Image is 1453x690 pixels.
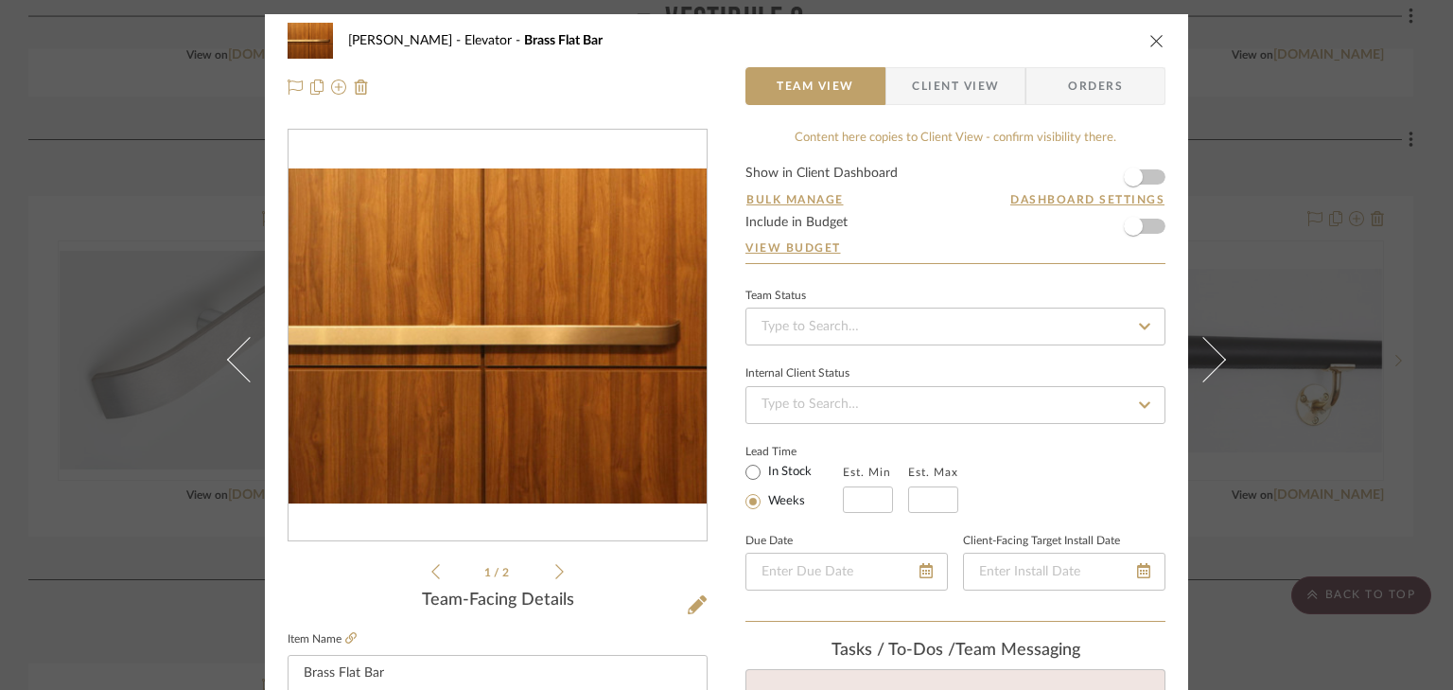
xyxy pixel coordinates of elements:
[1009,191,1165,208] button: Dashboard Settings
[289,168,707,504] div: 0
[464,34,524,47] span: Elevator
[289,168,707,504] img: 9d07f48e-20cb-4ffa-841f-ab1886bedfdb_436x436.jpg
[764,464,812,481] label: In Stock
[354,80,369,95] img: Remove from project
[745,641,1165,662] div: team Messaging
[832,642,955,659] span: Tasks / To-Dos /
[484,567,494,578] span: 1
[1047,67,1144,105] span: Orders
[843,466,891,479] label: Est. Min
[288,631,357,647] label: Item Name
[777,67,854,105] span: Team View
[288,22,333,60] img: 9d07f48e-20cb-4ffa-841f-ab1886bedfdb_48x40.jpg
[524,34,603,47] span: Brass Flat Bar
[908,466,958,479] label: Est. Max
[745,308,1165,345] input: Type to Search…
[494,567,502,578] span: /
[745,369,849,379] div: Internal Client Status
[745,553,948,591] input: Enter Due Date
[745,240,1165,256] a: View Budget
[912,67,999,105] span: Client View
[348,34,464,47] span: [PERSON_NAME]
[745,537,793,546] label: Due Date
[745,129,1165,148] div: Content here copies to Client View - confirm visibility there.
[1148,32,1165,49] button: close
[502,567,512,578] span: 2
[963,537,1120,546] label: Client-Facing Target Install Date
[963,553,1165,591] input: Enter Install Date
[745,386,1165,424] input: Type to Search…
[745,292,806,301] div: Team Status
[745,191,845,208] button: Bulk Manage
[745,443,843,460] label: Lead Time
[745,460,843,513] mat-radio-group: Select item type
[288,591,708,611] div: Team-Facing Details
[764,493,805,510] label: Weeks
